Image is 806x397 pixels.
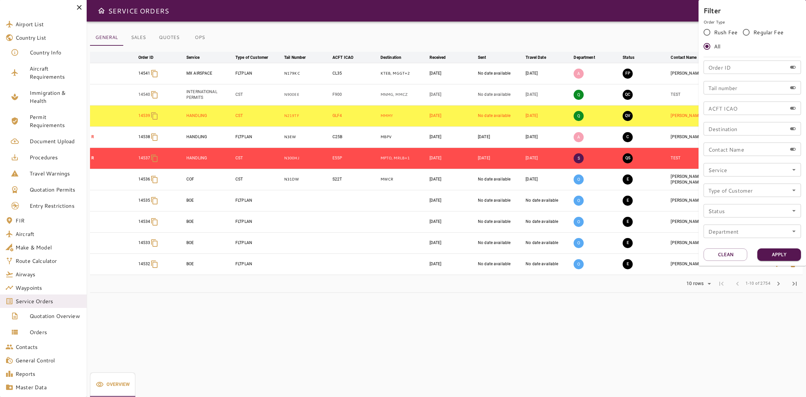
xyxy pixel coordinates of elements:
[789,227,799,236] button: Open
[704,248,747,261] button: Clean
[789,186,799,195] button: Open
[757,248,801,261] button: Apply
[714,28,737,36] span: Rush Fee
[789,206,799,215] button: Open
[704,5,801,16] h6: Filter
[789,165,799,174] button: Open
[704,19,801,25] p: Order Type
[714,42,720,50] span: All
[753,28,783,36] span: Regular Fee
[704,25,801,53] div: rushFeeOrder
